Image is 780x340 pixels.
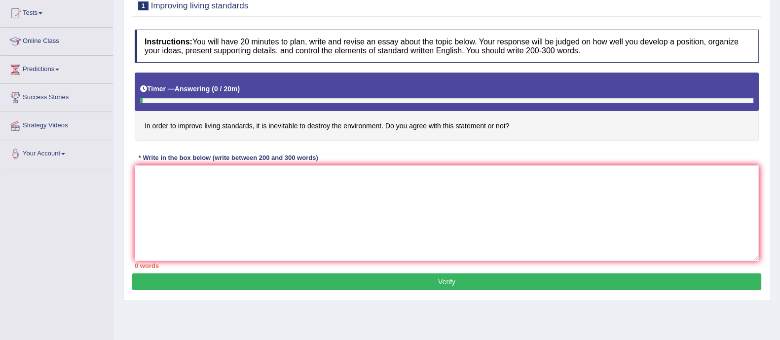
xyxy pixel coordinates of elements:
h4: You will have 20 minutes to plan, write and revise an essay about the topic below. Your response ... [135,30,759,63]
a: Success Stories [0,84,113,109]
a: Strategy Videos [0,112,113,137]
b: ) [237,85,240,93]
a: Your Account [0,140,113,165]
h5: Timer — [140,85,240,93]
b: 0 / 20m [214,85,237,93]
button: Verify [132,273,761,290]
span: 1 [138,1,149,10]
small: Improving living standards [151,1,248,10]
b: ( [212,85,214,93]
a: Predictions [0,56,113,80]
b: Instructions: [145,38,192,46]
b: Answering [175,85,210,93]
a: Online Class [0,28,113,52]
div: 0 words [135,261,759,270]
div: * Write in the box below (write between 200 and 300 words) [135,153,322,162]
